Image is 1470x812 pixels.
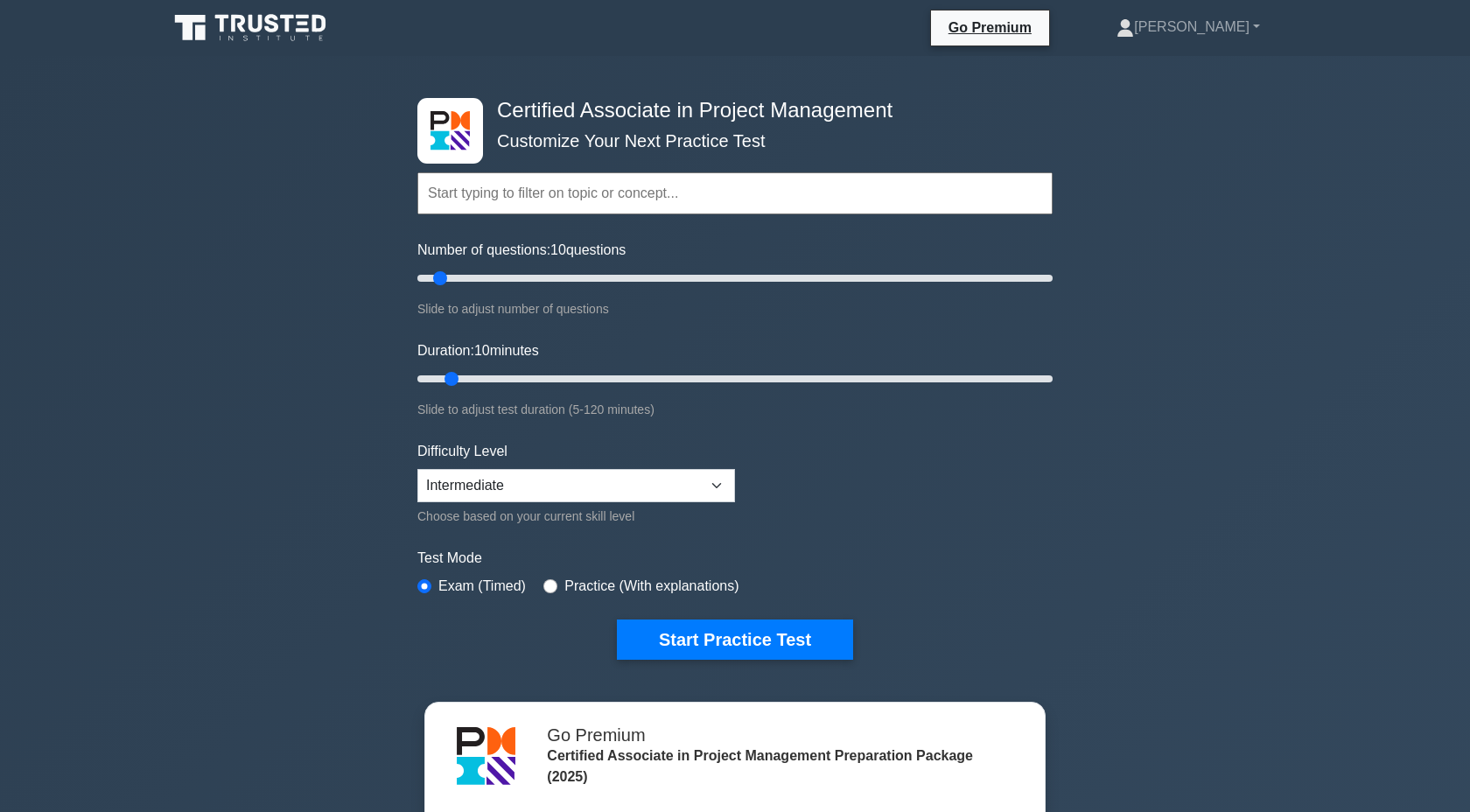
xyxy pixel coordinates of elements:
[417,172,1053,214] input: Start typing to filter on topic or concept...
[417,340,539,361] label: Duration: minutes
[474,343,490,358] span: 10
[1074,10,1302,45] a: [PERSON_NAME]
[417,298,1053,319] div: Slide to adjust number of questions
[417,240,626,261] label: Number of questions: questions
[417,506,735,527] div: Choose based on your current skill level
[438,576,526,597] label: Exam (Timed)
[938,17,1042,38] a: Go Premium
[550,242,566,257] span: 10
[417,399,1053,420] div: Slide to adjust test duration (5-120 minutes)
[617,619,853,660] button: Start Practice Test
[417,441,507,462] label: Difficulty Level
[490,98,967,123] h4: Certified Associate in Project Management
[417,548,1053,569] label: Test Mode
[564,576,738,597] label: Practice (With explanations)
